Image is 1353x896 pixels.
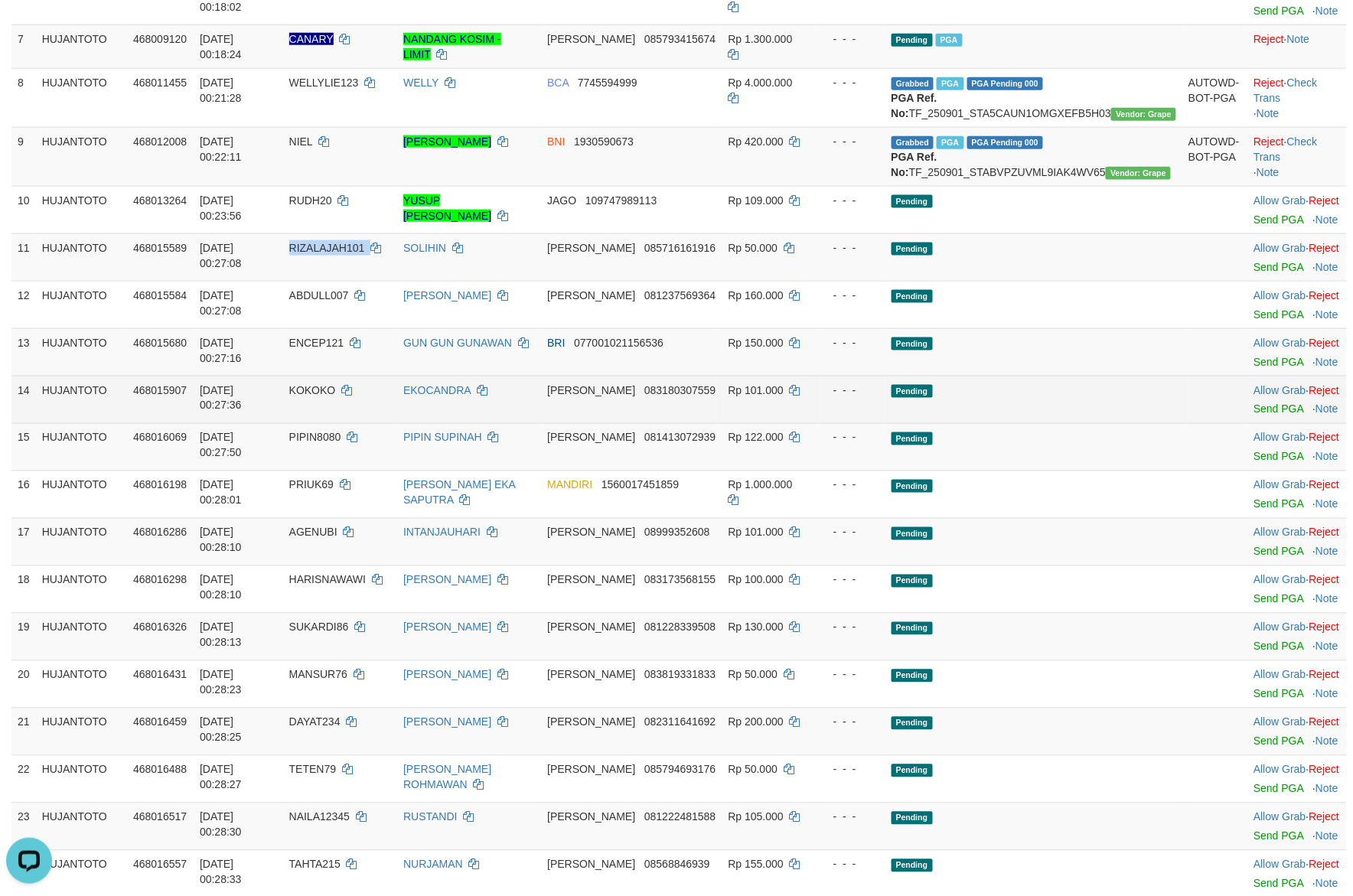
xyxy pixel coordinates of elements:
td: HUJANTOTO [36,376,127,423]
span: Marked by aeoiskan [937,77,963,90]
a: Send PGA [1254,498,1303,510]
span: 468016069 [133,432,187,444]
td: 14 [11,376,36,423]
td: HUJANTOTO [36,328,127,376]
a: Allow Grab [1254,621,1306,634]
a: Reject [1309,337,1340,349]
a: Send PGA [1254,546,1303,558]
span: [DATE] 00:28:23 [200,669,242,696]
span: Vendor URL: https://settle31.1velocity.biz [1106,167,1171,180]
span: [DATE] 00:27:50 [200,432,242,459]
a: [PERSON_NAME] [403,289,491,301]
td: HUJANTOTO [36,471,127,518]
td: HUJANTOTO [36,660,127,708]
a: Note [1316,735,1338,748]
a: Reject [1309,194,1340,207]
a: EKOCANDRA [403,384,471,396]
a: Note [1316,356,1338,368]
span: · [1254,764,1309,776]
b: PGA Ref. No: [892,151,937,178]
a: Send PGA [1254,403,1303,415]
div: - - - [821,667,879,683]
span: [DATE] 00:27:16 [200,337,242,364]
span: RIZALAJAH101 [289,242,365,254]
span: [DATE] 00:28:25 [200,716,242,744]
div: - - - [821,383,879,398]
span: Pending [892,337,933,350]
td: 15 [11,423,36,471]
span: DAYAT234 [289,716,341,728]
a: PIPIN SUPINAH [403,432,482,444]
a: Reject [1309,764,1340,776]
span: Copy 085716161916 to clipboard [644,242,716,254]
span: · [1254,526,1309,539]
span: [DATE] 00:27:36 [200,384,242,412]
span: Rp 50.000 [729,242,778,254]
span: · [1254,337,1309,349]
span: Grabbed [892,136,934,149]
span: 468016459 [133,716,187,728]
span: Rp 130.000 [729,621,784,634]
a: Allow Grab [1254,479,1306,491]
span: AGENUBI [289,526,337,539]
td: HUJANTOTO [36,233,127,281]
td: HUJANTOTO [36,613,127,660]
span: [PERSON_NAME] [547,242,635,254]
span: PGA Pending [967,77,1044,90]
span: MANSUR76 [289,669,347,681]
span: Copy 083173568155 to clipboard [644,574,716,586]
span: Pending [892,764,933,777]
span: Copy 077001021156536 to clipboard [574,337,663,349]
span: 468016326 [133,621,187,634]
span: 468009120 [133,33,187,45]
div: - - - [821,762,879,777]
span: [PERSON_NAME] [547,716,635,728]
span: MANDIRI [547,479,592,491]
td: 13 [11,328,36,376]
span: KOKOKO [289,384,336,396]
td: 8 [11,68,36,127]
td: 7 [11,24,36,68]
span: 468016198 [133,479,187,491]
td: TF_250901_STA5CAUN1OMGXEFB5H03 [885,68,1183,127]
span: Nama rekening ada tanda titik/strip, harap diedit [289,33,334,45]
span: Copy 083180307559 to clipboard [644,384,716,396]
a: [PERSON_NAME] EKA SAPUTRA [403,479,515,507]
span: Rp 200.000 [729,716,784,728]
a: WELLY [403,77,439,89]
td: · [1247,518,1347,565]
td: HUJANTOTO [36,423,127,471]
a: Send PGA [1254,451,1303,463]
a: Reject [1254,77,1284,89]
a: Send PGA [1254,688,1303,700]
a: Reject [1309,384,1340,396]
span: NIEL [289,135,313,148]
td: · [1247,186,1347,233]
span: 468015589 [133,242,187,254]
td: HUJANTOTO [36,68,127,127]
a: Send PGA [1254,356,1303,368]
span: Copy 08999352608 to clipboard [644,526,710,539]
span: · [1254,242,1309,254]
a: Allow Grab [1254,194,1306,207]
a: Note [1316,403,1338,415]
td: 22 [11,755,36,803]
td: HUJANTOTO [36,708,127,755]
td: 21 [11,708,36,755]
div: - - - [821,134,879,149]
a: Allow Grab [1254,384,1306,396]
span: Rp 1.000.000 [729,479,793,491]
a: NURJAMAN [403,859,463,871]
span: [DATE] 00:22:11 [200,135,242,163]
a: Note [1257,107,1280,119]
td: HUJANTOTO [36,565,127,613]
button: Open LiveChat chat widget [6,6,52,52]
span: [DATE] 00:18:24 [200,33,242,60]
span: Copy 085794693176 to clipboard [644,764,716,776]
span: Pending [892,480,933,493]
a: Note [1316,878,1338,890]
span: 468016286 [133,526,187,539]
div: - - - [821,525,879,540]
span: Copy 081413072939 to clipboard [644,432,716,444]
span: [PERSON_NAME] [547,574,635,586]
